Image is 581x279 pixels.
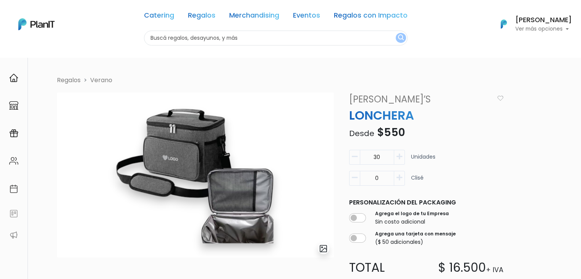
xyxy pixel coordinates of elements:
[9,230,18,240] img: partners-52edf745621dab592f3b2c58e3bca9d71375a7ef29c3b500c9f145b62cc070d4.svg
[57,92,334,258] img: Captura_de_pantalla_2025-09-18_115428.png
[188,12,215,21] a: Regalos
[334,12,408,21] a: Regalos con Impacto
[90,76,112,84] a: Verano
[9,184,18,193] img: calendar-87d922413cdce8b2cf7b7f5f62616a5cf9e4887200fb71536465627b3292af00.svg
[9,73,18,83] img: home-e721727adea9d79c4d83392d1f703f7f8bce08238fde08b1acbfd93340b81755.svg
[57,76,81,85] li: Regalos
[375,238,456,246] p: ($ 50 adicionales)
[497,96,503,101] img: heart_icon
[9,209,18,218] img: feedback-78b5a0c8f98aac82b08bfc38622c3050aee476f2c9584af64705fc4e61158814.svg
[9,129,18,138] img: campaigns-02234683943229c281be62815700db0a1741e53638e28bf9629b52c665b00959.svg
[486,265,503,275] p: + IVA
[515,17,572,24] h6: [PERSON_NAME]
[495,16,512,32] img: PlanIt Logo
[319,244,328,253] img: gallery-light
[375,218,449,226] p: Sin costo adicional
[345,92,494,106] a: [PERSON_NAME]’s
[411,153,435,168] p: Unidades
[52,76,543,86] nav: breadcrumb
[18,18,55,30] img: PlanIt Logo
[411,174,424,189] p: Clisé
[377,125,405,140] span: $550
[491,14,572,34] button: PlanIt Logo [PERSON_NAME] Ver más opciones
[515,26,572,32] p: Ver más opciones
[349,128,374,139] span: Desde
[144,31,408,45] input: Buscá regalos, desayunos, y más
[398,34,404,42] img: search_button-432b6d5273f82d61273b3651a40e1bd1b912527efae98b1b7a1b2c0702e16a8d.svg
[9,101,18,110] img: marketplace-4ceaa7011d94191e9ded77b95e3339b90024bf715f7c57f8cf31f2d8c509eaba.svg
[293,12,320,21] a: Eventos
[345,106,508,125] p: LONCHERA
[144,12,174,21] a: Catering
[9,156,18,165] img: people-662611757002400ad9ed0e3c099ab2801c6687ba6c219adb57efc949bc21e19d.svg
[375,210,449,217] label: Agrega el logo de tu Empresa
[375,230,456,237] label: Agrega una tarjeta con mensaje
[349,198,503,207] p: Personalización del packaging
[229,12,279,21] a: Merchandising
[345,258,426,277] p: Total
[438,258,486,277] p: $ 16.500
